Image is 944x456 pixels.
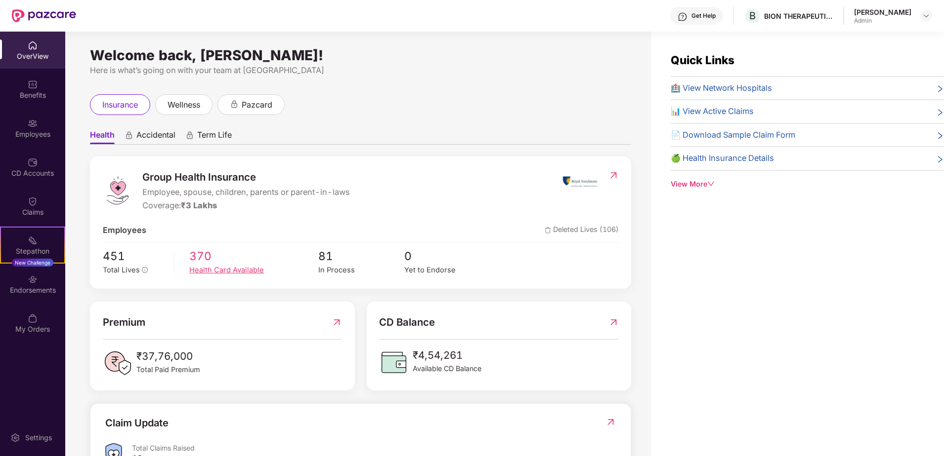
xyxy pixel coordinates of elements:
div: Stepathon [1,246,64,256]
span: Group Health Insurance [142,169,350,185]
span: 🏥 View Network Hospitals [671,82,772,95]
div: BION THERAPEUTICS ([GEOGRAPHIC_DATA]) PRIVATE LIMITED [764,11,833,21]
div: Coverage: [142,199,350,212]
img: RedirectIcon [332,314,342,330]
div: Total Claims Raised [132,443,616,453]
div: Here is what’s going on with your team at [GEOGRAPHIC_DATA] [90,64,631,76]
img: svg+xml;base64,PHN2ZyBpZD0iRHJvcGRvd24tMzJ4MzIiIHhtbG5zPSJodHRwOi8vd3d3LnczLm9yZy8yMDAwL3N2ZyIgd2... [922,12,930,20]
img: svg+xml;base64,PHN2ZyBpZD0iSG9tZSIgeG1sbnM9Imh0dHA6Ly93d3cudzMub3JnLzIwMDAvc3ZnIiB3aWR0aD0iMjAiIG... [28,40,38,50]
div: Yet to Endorse [404,265,490,276]
div: animation [230,100,239,109]
span: Health [90,130,115,144]
img: svg+xml;base64,PHN2ZyBpZD0iTXlfT3JkZXJzIiBkYXRhLW5hbWU9Ik15IE9yZGVycyIgeG1sbnM9Imh0dHA6Ly93d3cudz... [28,313,38,323]
span: ₹3 Lakhs [181,200,217,210]
div: View More [671,179,944,190]
img: logo [103,176,132,205]
img: insurerIcon [561,169,599,194]
span: Total Paid Premium [136,364,200,375]
span: insurance [102,99,138,111]
span: 0 [404,247,490,265]
span: Employees [103,224,146,237]
span: 📄 Download Sample Claim Form [671,129,795,142]
span: pazcard [242,99,272,111]
span: 451 [103,247,167,265]
span: Quick Links [671,53,734,67]
span: down [707,180,714,187]
div: Claim Update [105,416,169,431]
img: svg+xml;base64,PHN2ZyBpZD0iRW1wbG95ZWVzIiB4bWxucz0iaHR0cDovL3d3dy53My5vcmcvMjAwMC9zdmciIHdpZHRoPS... [28,118,38,128]
img: svg+xml;base64,PHN2ZyBpZD0iSGVscC0zMngzMiIgeG1sbnM9Imh0dHA6Ly93d3cudzMub3JnLzIwMDAvc3ZnIiB3aWR0aD... [678,12,687,22]
span: 81 [318,247,404,265]
div: Health Card Available [189,265,318,276]
div: Admin [854,17,911,25]
span: right [936,107,944,118]
img: svg+xml;base64,PHN2ZyB4bWxucz0iaHR0cDovL3d3dy53My5vcmcvMjAwMC9zdmciIHdpZHRoPSIyMSIgaGVpZ2h0PSIyMC... [28,235,38,245]
img: svg+xml;base64,PHN2ZyBpZD0iQ2xhaW0iIHhtbG5zPSJodHRwOi8vd3d3LnczLm9yZy8yMDAwL3N2ZyIgd2lkdGg9IjIwIi... [28,196,38,206]
span: 370 [189,247,318,265]
img: RedirectIcon [608,170,619,180]
img: New Pazcare Logo [12,9,76,22]
span: Premium [103,314,145,330]
span: ₹37,76,000 [136,348,200,364]
div: In Process [318,265,404,276]
span: right [936,84,944,95]
span: B [749,10,756,22]
div: Settings [22,433,55,443]
div: Welcome back, [PERSON_NAME]! [90,51,631,59]
img: deleteIcon [545,227,551,233]
span: wellness [168,99,200,111]
img: PaidPremiumIcon [103,348,132,378]
span: right [936,154,944,165]
span: Term Life [197,130,232,144]
span: Employee, spouse, children, parents or parent-in-laws [142,186,350,199]
div: New Challenge [12,259,53,266]
img: svg+xml;base64,PHN2ZyBpZD0iQmVuZWZpdHMiIHhtbG5zPSJodHRwOi8vd3d3LnczLm9yZy8yMDAwL3N2ZyIgd2lkdGg9Ij... [28,79,38,89]
span: CD Balance [379,314,435,330]
img: svg+xml;base64,PHN2ZyBpZD0iU2V0dGluZy0yMHgyMCIgeG1sbnM9Imh0dHA6Ly93d3cudzMub3JnLzIwMDAvc3ZnIiB3aW... [10,433,20,443]
img: RedirectIcon [605,417,616,427]
span: 📊 View Active Claims [671,105,754,118]
span: info-circle [142,267,148,273]
span: Total Lives [103,266,140,274]
img: RedirectIcon [608,314,619,330]
div: Get Help [691,12,716,20]
div: animation [125,131,133,140]
img: svg+xml;base64,PHN2ZyBpZD0iQ0RfQWNjb3VudHMiIGRhdGEtbmFtZT0iQ0QgQWNjb3VudHMiIHhtbG5zPSJodHRwOi8vd3... [28,157,38,167]
span: 🍏 Health Insurance Details [671,152,774,165]
span: right [936,131,944,142]
span: Deleted Lives (106) [545,224,619,237]
img: CDBalanceIcon [379,347,409,377]
img: svg+xml;base64,PHN2ZyBpZD0iRW5kb3JzZW1lbnRzIiB4bWxucz0iaHR0cDovL3d3dy53My5vcmcvMjAwMC9zdmciIHdpZH... [28,274,38,284]
span: Accidental [136,130,175,144]
div: animation [185,131,194,140]
div: [PERSON_NAME] [854,7,911,17]
span: Available CD Balance [413,363,481,374]
span: ₹4,54,261 [413,347,481,363]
